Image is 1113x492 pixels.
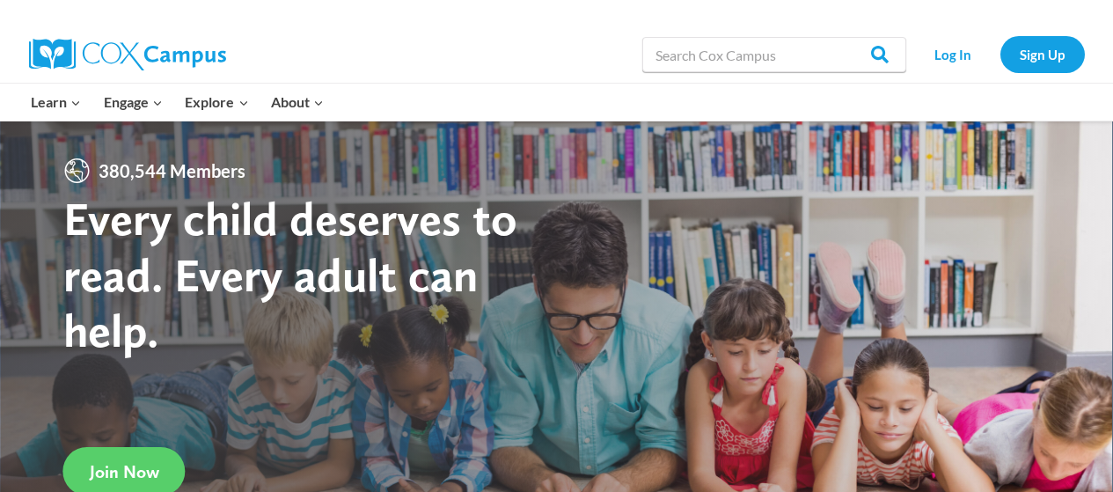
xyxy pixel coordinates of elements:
nav: Primary Navigation [20,84,335,121]
a: Sign Up [1000,36,1085,72]
span: 380,544 Members [92,157,253,185]
span: Engage [104,91,163,114]
span: Explore [185,91,248,114]
input: Search Cox Campus [642,37,906,72]
nav: Secondary Navigation [915,36,1085,72]
img: Cox Campus [29,39,226,70]
strong: Every child deserves to read. Every adult can help. [63,190,517,358]
a: Log In [915,36,992,72]
span: Learn [31,91,81,114]
span: About [271,91,324,114]
span: Join Now [90,461,159,482]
